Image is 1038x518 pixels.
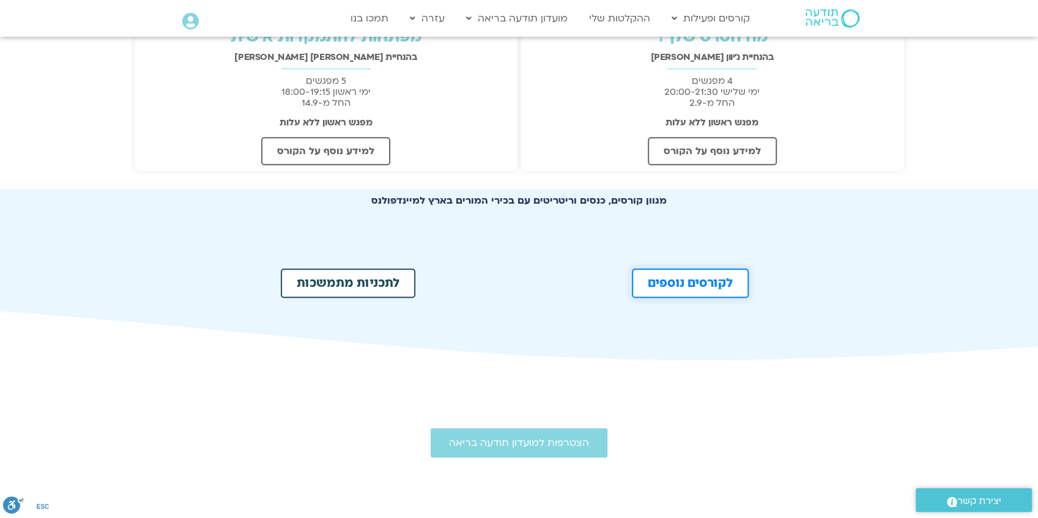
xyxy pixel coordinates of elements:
span: יצירת קשר [957,493,1001,509]
a: מה הסרט שלך? [656,26,768,48]
a: קורסים ופעילות [665,7,756,30]
strong: מפגש ראשון ללא עלות [665,116,758,128]
a: תמכו בנו [344,7,395,30]
p: 4 מפגשים ימי שלישי 20:00-21:30 [527,75,898,108]
span: לקורסים נוספים [648,277,733,289]
a: לתכניות מתמשכות [281,268,415,298]
a: מפתחות להתמקדות אישית [231,26,421,48]
span: החל מ-2.9 [689,97,735,109]
span: החל מ-14.9 [302,97,350,109]
a: מועדון תודעה בריאה [460,7,574,30]
p: 5 מפגשים ימי ראשון 18:00-19:15 [141,75,512,108]
a: למידע נוסף על הקורס [648,137,777,165]
span: למידע נוסף על הקורס [277,146,374,157]
a: למידע נוסף על הקורס [261,137,390,165]
h2: בהנחיית ג'יוון [PERSON_NAME] [527,52,898,62]
span: הצטרפות למועדון תודעה בריאה [449,437,589,448]
span: למידע נוסף על הקורס [664,146,761,157]
a: ההקלטות שלי [583,7,656,30]
a: יצירת קשר [916,488,1032,512]
a: הצטרפות למועדון תודעה בריאה [431,428,607,457]
h2: בהנחיית [PERSON_NAME] [PERSON_NAME] [141,52,512,62]
img: תודעה בריאה [806,9,859,28]
a: לקורסים נוספים [632,268,749,298]
strong: מפגש ראשון ללא עלות [280,116,373,128]
span: לתכניות מתמשכות [297,277,399,289]
a: עזרה [404,7,451,30]
h2: מגוון קורסים, כנסים וריטריטים עם בכירי המורים בארץ למיינדפולנס [262,195,776,206]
